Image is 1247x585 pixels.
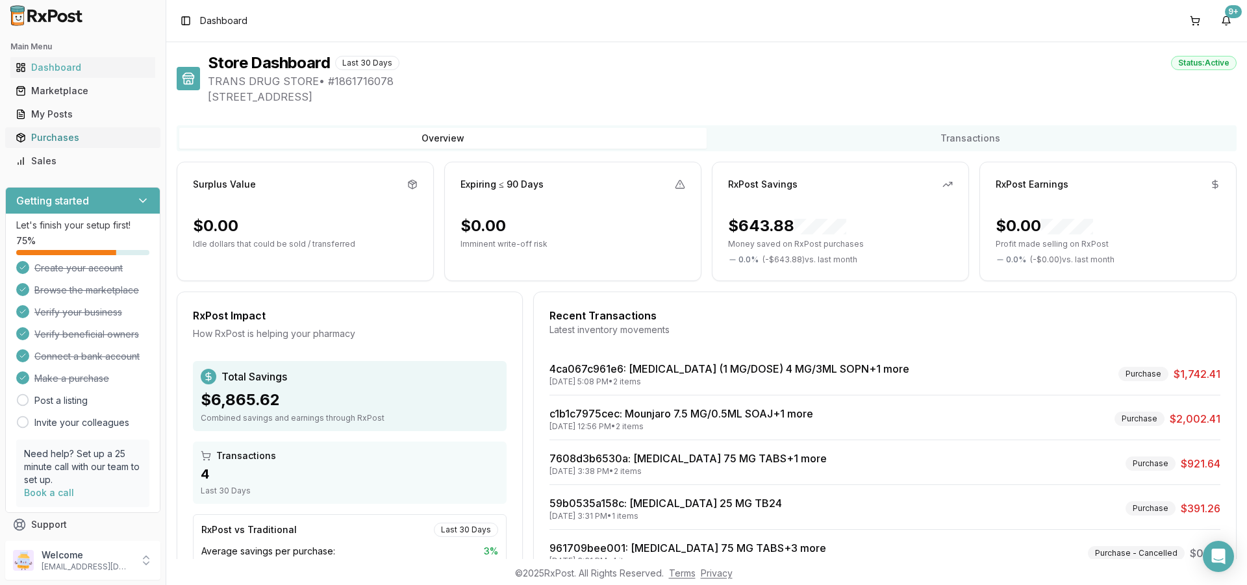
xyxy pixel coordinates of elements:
[701,567,733,579] a: Privacy
[34,372,109,385] span: Make a purchase
[5,57,160,78] button: Dashboard
[16,234,36,247] span: 75 %
[549,497,782,510] a: 59b0535a158c: [MEDICAL_DATA] 25 MG TB24
[549,421,813,432] div: [DATE] 12:56 PM • 2 items
[549,407,813,420] a: c1b1c7975cec: Mounjaro 7.5 MG/0.5ML SOAJ+1 more
[10,42,155,52] h2: Main Menu
[728,239,953,249] p: Money saved on RxPost purchases
[193,308,507,323] div: RxPost Impact
[484,545,498,558] span: 3 %
[669,567,696,579] a: Terms
[221,369,287,384] span: Total Savings
[193,216,238,236] div: $0.00
[10,56,155,79] a: Dashboard
[1181,501,1220,516] span: $391.26
[1118,367,1168,381] div: Purchase
[460,178,544,191] div: Expiring ≤ 90 Days
[179,128,707,149] button: Overview
[200,14,247,27] span: Dashboard
[549,377,909,387] div: [DATE] 5:08 PM • 2 items
[549,308,1220,323] div: Recent Transactions
[24,487,74,498] a: Book a call
[1181,456,1220,471] span: $921.64
[16,219,149,232] p: Let's finish your setup first!
[1088,546,1185,560] div: Purchase - Cancelled
[549,452,827,465] a: 7608d3b6530a: [MEDICAL_DATA] 75 MG TABS+1 more
[5,513,160,536] button: Support
[1170,411,1220,427] span: $2,002.41
[10,149,155,173] a: Sales
[707,128,1234,149] button: Transactions
[549,323,1220,336] div: Latest inventory movements
[24,447,142,486] p: Need help? Set up a 25 minute call with our team to set up.
[42,562,132,572] p: [EMAIL_ADDRESS][DOMAIN_NAME]
[13,550,34,571] img: User avatar
[16,108,150,121] div: My Posts
[10,126,155,149] a: Purchases
[549,511,782,521] div: [DATE] 3:31 PM • 1 items
[460,239,685,249] p: Imminent write-off risk
[201,523,297,536] div: RxPost vs Traditional
[335,56,399,70] div: Last 30 Days
[5,5,88,26] img: RxPost Logo
[16,193,89,208] h3: Getting started
[460,216,506,236] div: $0.00
[738,255,759,265] span: 0.0 %
[549,556,826,566] div: [DATE] 3:31 PM • 4 items
[193,239,418,249] p: Idle dollars that could be sold / transferred
[762,255,857,265] span: ( - $643.88 ) vs. last month
[34,284,139,297] span: Browse the marketplace
[193,327,507,340] div: How RxPost is helping your pharmacy
[16,155,150,168] div: Sales
[549,541,826,554] a: 961709bee001: [MEDICAL_DATA] 75 MG TABS+3 more
[201,390,499,410] div: $6,865.62
[34,416,129,429] a: Invite your colleagues
[16,131,150,144] div: Purchases
[208,89,1237,105] span: [STREET_ADDRESS]
[201,413,499,423] div: Combined savings and earnings through RxPost
[216,449,276,462] span: Transactions
[10,79,155,103] a: Marketplace
[208,73,1237,89] span: TRANS DRUG STORE • # 1861716078
[1216,10,1237,31] button: 9+
[5,104,160,125] button: My Posts
[1126,501,1176,516] div: Purchase
[16,61,150,74] div: Dashboard
[208,53,330,73] h1: Store Dashboard
[996,178,1068,191] div: RxPost Earnings
[996,216,1093,236] div: $0.00
[996,239,1220,249] p: Profit made selling on RxPost
[5,151,160,171] button: Sales
[201,465,499,483] div: 4
[728,216,846,236] div: $643.88
[34,306,122,319] span: Verify your business
[16,84,150,97] div: Marketplace
[728,178,798,191] div: RxPost Savings
[34,394,88,407] a: Post a listing
[1203,541,1234,572] div: Open Intercom Messenger
[193,178,256,191] div: Surplus Value
[34,350,140,363] span: Connect a bank account
[201,486,499,496] div: Last 30 Days
[1190,545,1220,561] span: $0.00
[34,328,139,341] span: Verify beneficial owners
[201,545,335,558] span: Average savings per purchase:
[1174,366,1220,382] span: $1,742.41
[434,523,498,537] div: Last 30 Days
[1115,412,1165,426] div: Purchase
[1171,56,1237,70] div: Status: Active
[549,362,909,375] a: 4ca067c961e6: [MEDICAL_DATA] (1 MG/DOSE) 4 MG/3ML SOPN+1 more
[549,466,827,477] div: [DATE] 3:38 PM • 2 items
[1006,255,1026,265] span: 0.0 %
[1030,255,1115,265] span: ( - $0.00 ) vs. last month
[34,262,123,275] span: Create your account
[1225,5,1242,18] div: 9+
[10,103,155,126] a: My Posts
[5,127,160,148] button: Purchases
[1126,456,1176,471] div: Purchase
[42,549,132,562] p: Welcome
[5,81,160,101] button: Marketplace
[200,14,247,27] nav: breadcrumb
